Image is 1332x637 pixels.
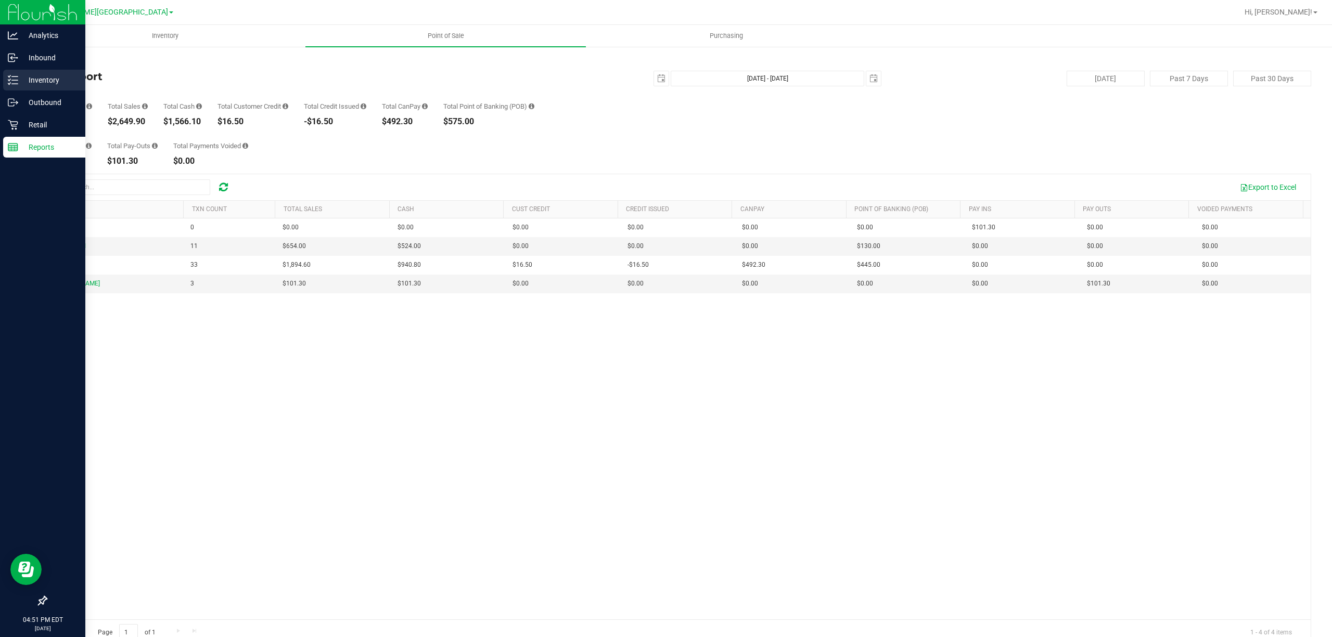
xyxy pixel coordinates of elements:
span: $0.00 [513,223,529,232]
span: 0 [190,223,194,232]
inline-svg: Reports [8,142,18,152]
span: $0.00 [1202,279,1218,289]
h4: Till Report [46,71,468,82]
inline-svg: Inventory [8,75,18,85]
p: Analytics [18,29,81,42]
i: Sum of all successful refund transaction amounts from purchase returns resulting in account credi... [361,103,366,110]
span: $0.00 [1202,223,1218,232]
inline-svg: Inbound [8,53,18,63]
div: Total Credit Issued [304,103,366,110]
span: $1,894.60 [283,260,311,270]
span: $0.00 [1087,223,1103,232]
inline-svg: Retail [8,120,18,130]
span: $101.30 [972,223,995,232]
a: Point of Sale [305,25,586,47]
span: $0.00 [742,223,758,232]
span: $0.00 [513,279,529,289]
span: $0.00 [1087,241,1103,251]
div: $492.30 [382,118,428,126]
p: [DATE] [5,625,81,632]
span: 11 [190,241,198,251]
span: $654.00 [283,241,306,251]
div: Total Point of Banking (POB) [443,103,534,110]
i: Sum of all successful, non-voided payment transaction amounts (excluding tips and transaction fee... [142,103,148,110]
span: $445.00 [857,260,880,270]
p: Reports [18,141,81,153]
span: select [866,71,881,86]
span: $940.80 [398,260,421,270]
span: $0.00 [283,223,299,232]
i: Sum of all cash pay-outs removed from tills within the date range. [152,142,158,149]
span: 3 [190,279,194,289]
a: TXN Count [192,205,227,213]
span: $524.00 [398,241,421,251]
i: Sum of all successful, non-voided payment transaction amounts using CanPay (as well as manual Can... [422,103,428,110]
span: $0.00 [857,223,873,232]
span: $0.00 [1087,260,1103,270]
span: $0.00 [857,279,873,289]
span: $101.30 [283,279,306,289]
div: -$16.50 [304,118,366,126]
p: 04:51 PM EDT [5,615,81,625]
button: Past 7 Days [1150,71,1228,86]
div: Total Sales [108,103,148,110]
span: 33 [190,260,198,270]
span: $0.00 [1202,260,1218,270]
div: Total Cash [163,103,202,110]
a: Cash [398,205,414,213]
span: select [654,71,669,86]
span: $0.00 [742,279,758,289]
a: Cust Credit [512,205,550,213]
a: Inventory [25,25,305,47]
span: $0.00 [972,279,988,289]
i: Sum of all cash pay-ins added to tills within the date range. [86,142,92,149]
a: Pay Ins [969,205,991,213]
span: $492.30 [742,260,765,270]
p: Outbound [18,96,81,109]
span: $101.30 [398,279,421,289]
div: $2,649.90 [108,118,148,126]
a: Total Sales [284,205,322,213]
span: $101.30 [1087,279,1110,289]
span: $0.00 [627,223,644,232]
div: $1,566.10 [163,118,202,126]
div: $0.00 [173,157,248,165]
span: $0.00 [627,279,644,289]
div: $101.30 [107,157,158,165]
i: Sum of the successful, non-voided point-of-banking payment transaction amounts, both via payment ... [529,103,534,110]
span: Point of Sale [414,31,478,41]
span: $0.00 [972,241,988,251]
span: $0.00 [398,223,414,232]
div: Total CanPay [382,103,428,110]
inline-svg: Analytics [8,30,18,41]
span: $16.50 [513,260,532,270]
span: -$16.50 [627,260,649,270]
a: Pay Outs [1083,205,1111,213]
a: CanPay [740,205,764,213]
div: $575.00 [443,118,534,126]
a: Voided Payments [1197,205,1252,213]
p: Retail [18,119,81,131]
div: $16.50 [217,118,288,126]
span: $0.00 [1202,241,1218,251]
span: $0.00 [627,241,644,251]
i: Sum of all successful, non-voided cash payment transaction amounts (excluding tips and transactio... [196,103,202,110]
span: Inventory [138,31,193,41]
span: Purchasing [696,31,757,41]
span: $0.00 [513,241,529,251]
i: Count of all successful payment transactions, possibly including voids, refunds, and cash-back fr... [86,103,92,110]
a: Point of Banking (POB) [854,205,928,213]
a: Credit Issued [626,205,669,213]
button: Past 30 Days [1233,71,1311,86]
span: [PERSON_NAME][GEOGRAPHIC_DATA] [40,8,168,17]
p: Inventory [18,74,81,86]
span: $0.00 [742,241,758,251]
div: Total Pay-Outs [107,142,158,149]
iframe: Resource center [10,554,42,585]
i: Sum of all successful, non-voided payment transaction amounts using account credit as the payment... [283,103,288,110]
button: [DATE] [1067,71,1145,86]
a: Purchasing [586,25,866,47]
div: Total Payments Voided [173,142,248,149]
inline-svg: Outbound [8,97,18,108]
span: $130.00 [857,241,880,251]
